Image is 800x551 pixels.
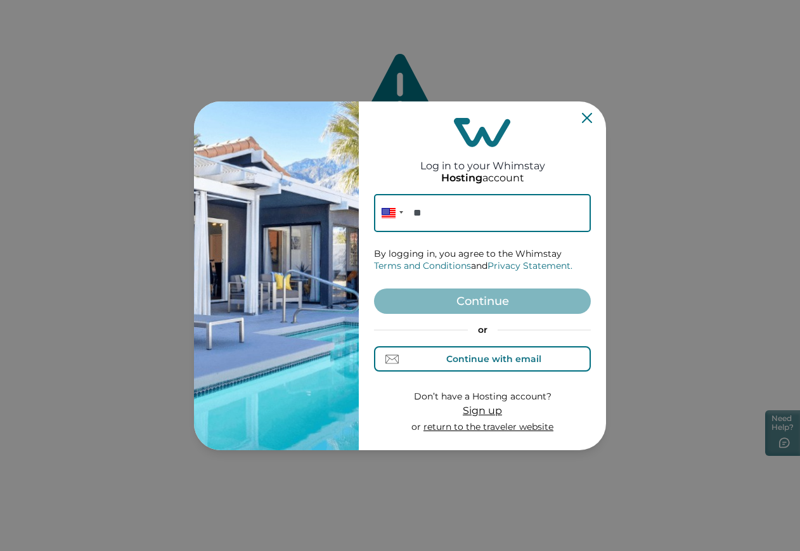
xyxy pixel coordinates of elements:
p: or [374,324,591,337]
button: Continue with email [374,346,591,372]
span: Sign up [463,405,502,417]
p: Don’t have a Hosting account? [411,391,553,403]
img: login-logo [454,118,511,147]
img: auth-banner [194,101,359,450]
a: Terms and Conditions [374,260,471,271]
div: United States: + 1 [374,194,407,232]
a: return to the traveler website [423,421,553,432]
h2: Log in to your Whimstay [420,147,545,172]
button: Continue [374,288,591,314]
p: By logging in, you agree to the Whimstay and [374,248,591,273]
p: account [441,172,524,185]
button: Close [582,113,592,123]
p: or [411,421,553,434]
div: Continue with email [446,354,541,364]
p: Hosting [441,172,482,185]
a: Privacy Statement. [487,260,572,271]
